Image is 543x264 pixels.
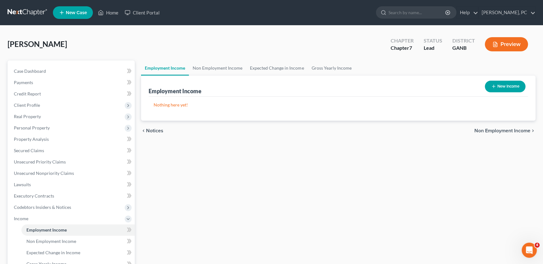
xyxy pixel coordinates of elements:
[14,68,46,74] span: Case Dashboard
[308,60,355,76] a: Gross Yearly Income
[21,247,135,258] a: Expected Change in Income
[9,134,135,145] a: Property Analysis
[14,193,54,198] span: Executory Contracts
[14,170,74,176] span: Unsecured Nonpriority Claims
[14,136,49,142] span: Property Analysis
[452,37,475,44] div: District
[452,44,475,52] div: GANB
[95,7,122,18] a: Home
[9,88,135,100] a: Credit Report
[14,182,31,187] span: Lawsuits
[474,128,530,133] span: Non Employment Income
[26,238,76,244] span: Non Employment Income
[14,216,28,221] span: Income
[9,156,135,168] a: Unsecured Priority Claims
[390,37,413,44] div: Chapter
[122,7,162,18] a: Client Portal
[14,148,44,153] span: Secured Claims
[8,39,67,49] span: [PERSON_NAME]
[14,159,66,164] span: Unsecured Priority Claims
[26,227,67,232] span: Employment Income
[390,44,413,52] div: Chapter
[423,37,442,44] div: Status
[21,224,135,236] a: Employment Income
[14,204,71,210] span: Codebtors Insiders & Notices
[388,7,446,18] input: Search by name...
[9,66,135,77] a: Case Dashboard
[9,168,135,179] a: Unsecured Nonpriority Claims
[14,91,41,96] span: Credit Report
[21,236,135,247] a: Non Employment Income
[14,80,33,85] span: Payments
[478,7,535,18] a: [PERSON_NAME], PC
[246,60,308,76] a: Expected Change in Income
[530,128,535,133] i: chevron_right
[149,87,201,95] div: Employment Income
[66,10,87,15] span: New Case
[409,45,412,51] span: 7
[141,60,189,76] a: Employment Income
[474,128,535,133] button: Non Employment Income chevron_right
[522,243,537,258] iframe: Intercom live chat
[26,250,80,255] span: Expected Change in Income
[14,114,41,119] span: Real Property
[14,125,50,130] span: Personal Property
[485,81,525,92] button: New Income
[14,102,40,108] span: Client Profile
[141,128,163,133] button: chevron_left Notices
[485,37,528,51] button: Preview
[146,128,163,133] span: Notices
[154,102,523,108] p: Nothing here yet!
[457,7,478,18] a: Help
[189,60,246,76] a: Non Employment Income
[9,179,135,190] a: Lawsuits
[423,44,442,52] div: Lead
[9,145,135,156] a: Secured Claims
[9,190,135,202] a: Executory Contracts
[9,77,135,88] a: Payments
[535,243,540,248] span: 4
[141,128,146,133] i: chevron_left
